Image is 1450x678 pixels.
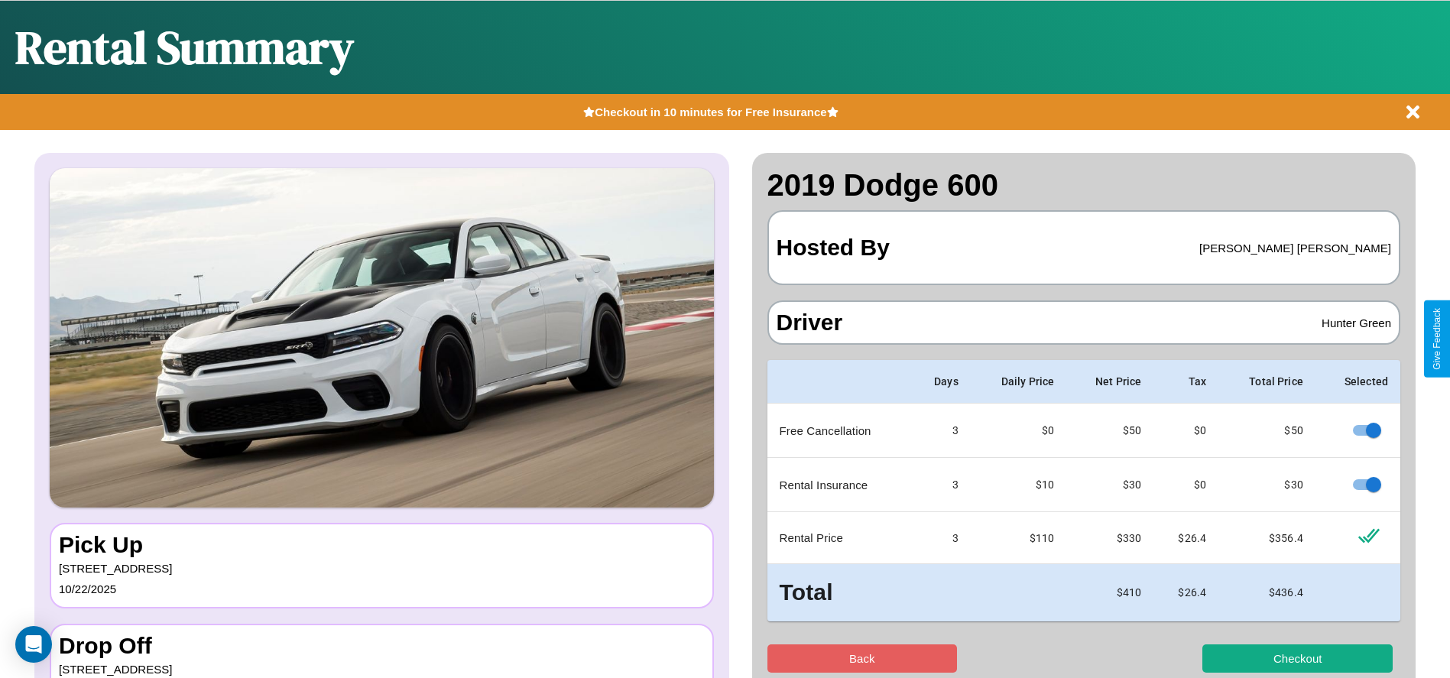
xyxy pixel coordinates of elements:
td: $10 [971,458,1066,512]
td: $0 [971,404,1066,458]
div: Give Feedback [1432,308,1442,370]
td: $ 110 [971,512,1066,564]
td: 3 [910,458,971,512]
th: Daily Price [971,360,1066,404]
h3: Drop Off [59,633,705,659]
h3: Hosted By [777,219,890,276]
td: $ 26.4 [1153,564,1218,621]
p: [PERSON_NAME] [PERSON_NAME] [1199,238,1391,258]
button: Checkout [1202,644,1393,673]
button: Back [767,644,958,673]
td: $ 26.4 [1153,512,1218,564]
p: Hunter Green [1322,313,1391,333]
td: $ 330 [1066,512,1153,564]
td: $ 30 [1066,458,1153,512]
td: $0 [1153,458,1218,512]
th: Days [910,360,971,404]
h3: Pick Up [59,532,705,558]
td: $0 [1153,404,1218,458]
h2: 2019 Dodge 600 [767,168,1401,203]
th: Total Price [1218,360,1315,404]
td: 3 [910,512,971,564]
h3: Driver [777,310,843,336]
th: Selected [1315,360,1400,404]
p: [STREET_ADDRESS] [59,558,705,579]
div: Open Intercom Messenger [15,626,52,663]
h3: Total [780,576,899,609]
td: $ 50 [1218,404,1315,458]
td: $ 356.4 [1218,512,1315,564]
table: simple table [767,360,1401,621]
td: 3 [910,404,971,458]
h1: Rental Summary [15,16,354,79]
td: $ 436.4 [1218,564,1315,621]
p: 10 / 22 / 2025 [59,579,705,599]
th: Net Price [1066,360,1153,404]
b: Checkout in 10 minutes for Free Insurance [595,105,826,118]
p: Rental Price [780,527,899,548]
td: $ 50 [1066,404,1153,458]
th: Tax [1153,360,1218,404]
td: $ 30 [1218,458,1315,512]
p: Rental Insurance [780,475,899,495]
td: $ 410 [1066,564,1153,621]
p: Free Cancellation [780,420,899,441]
